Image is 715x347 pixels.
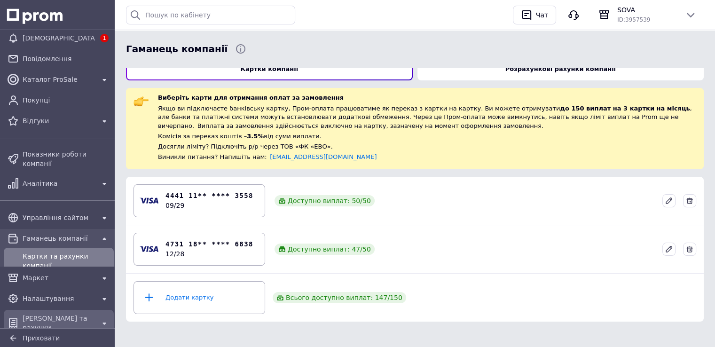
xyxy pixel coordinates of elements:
span: Відгуки [23,116,95,126]
span: 1 [100,34,109,42]
span: Налаштування [23,294,95,303]
div: Доступно виплат: 50 / 50 [275,195,375,206]
div: Додати картку [140,284,259,312]
span: Гаманець компанії [23,234,95,243]
div: Досягли ліміту? Підключіть р/р через ТОВ «ФК «ЕВО». [158,142,696,151]
span: ID: 3957539 [617,16,650,23]
b: Картки компанії [240,65,298,72]
span: [DEMOGRAPHIC_DATA] [23,33,95,43]
span: SOVA [617,5,677,15]
div: Чат [534,8,550,22]
div: Комісія за переказ коштів – від суми виплати. [158,132,696,141]
time: 09/29 [165,202,184,209]
span: Управління сайтом [23,213,95,222]
span: Приховати [23,334,60,342]
span: [PERSON_NAME] та рахунки [23,314,95,332]
span: Повідомлення [23,54,110,63]
div: Якщо ви підключаєте банківську картку, Пром-оплата працюватиме як переказ з картки на картку. Ви ... [158,104,696,130]
input: Пошук по кабінету [126,6,295,24]
div: Виникли питання? Напишіть нам: [158,153,696,161]
img: :point_right: [134,94,149,109]
button: Чат [513,6,556,24]
div: Всього доступно виплат: 147 / 150 [273,292,406,303]
div: Доступно виплат: 47 / 50 [275,244,375,255]
span: Показники роботи компанії [23,150,110,168]
b: Розрахункові рахунки компанії [505,65,616,72]
a: [EMAIL_ADDRESS][DOMAIN_NAME] [270,153,377,160]
span: Гаманець компанії [126,42,228,56]
time: 12/28 [165,250,184,258]
span: Каталог ProSale [23,75,95,84]
span: 3.5% [247,133,264,140]
span: Картки та рахунки компанії [23,252,110,270]
span: Аналітика [23,179,95,188]
span: Покупці [23,95,110,105]
span: до 150 виплат на 3 картки на місяць [560,105,690,112]
span: Виберіть карти для отримання оплат за замовлення [158,94,344,101]
span: Маркет [23,273,95,283]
